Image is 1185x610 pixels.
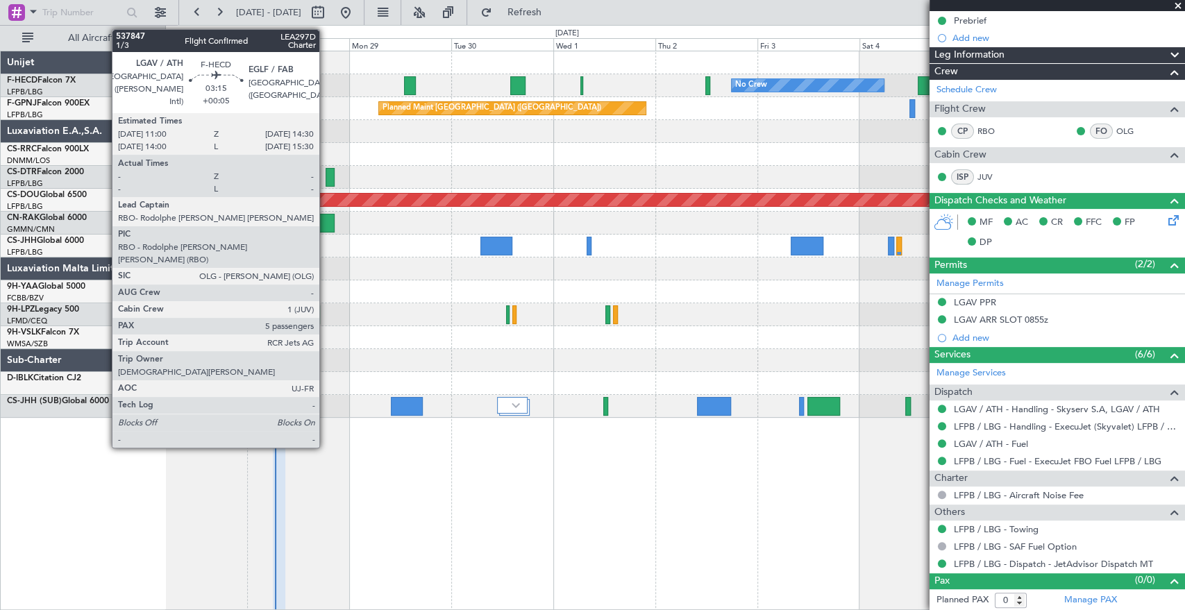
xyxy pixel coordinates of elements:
a: CS-RRCFalcon 900LX [7,145,89,153]
div: LGAV PPR [954,296,996,308]
div: Add new [952,332,1178,344]
a: RBO [977,125,1009,137]
a: LFPB / LBG - Aircraft Noise Fee [954,489,1084,501]
span: Charter [934,471,968,486]
span: Dispatch Checks and Weather [934,193,1066,209]
span: Leg Information [934,47,1005,63]
div: LGAV ARR SLOT 0855z [954,314,1048,325]
div: Sun 28 [247,38,349,51]
div: Planned Maint [GEOGRAPHIC_DATA] ([GEOGRAPHIC_DATA]) [383,98,601,119]
a: FCBB/BZV [7,293,44,303]
div: FO [1090,124,1113,139]
span: D-IBLK [7,374,33,382]
a: GMMN/CMN [7,224,55,235]
a: Manage Services [936,366,1006,380]
a: CN-RAKGlobal 6000 [7,214,87,222]
a: 9H-VSLKFalcon 7X [7,328,79,337]
span: Cabin Crew [934,147,986,163]
div: [DATE] [555,28,579,40]
div: Mon 29 [349,38,451,51]
a: LGAV / ATH - Fuel [954,438,1028,450]
span: F-HECD [7,76,37,85]
div: Sat 27 [146,38,248,51]
div: Prebrief [954,15,986,26]
span: CS-DTR [7,168,37,176]
span: 9H-LPZ [7,305,35,314]
a: DNMM/LOS [7,155,50,166]
div: Sat 4 [859,38,961,51]
a: F-GPNJFalcon 900EX [7,99,90,108]
span: AC [1016,216,1028,230]
span: Pax [934,573,950,589]
a: LFMD/CEQ [7,316,47,326]
span: CS-JHH (SUB) [7,397,62,405]
span: MF [980,216,993,230]
a: CS-JHH (SUB)Global 6000 [7,397,109,405]
span: Crew [934,64,958,80]
a: 9H-YAAGlobal 5000 [7,282,85,291]
a: LFPB/LBG [7,247,43,257]
a: F-HECDFalcon 7X [7,76,76,85]
a: LFPB / LBG - Handling - ExecuJet (Skyvalet) LFPB / LBG [954,421,1178,432]
span: Permits [934,257,967,273]
span: CN-RAK [7,214,40,222]
a: 9H-LPZLegacy 500 [7,305,79,314]
input: Trip Number [42,2,122,23]
a: LFPB / LBG - SAF Fuel Option [954,541,1077,552]
a: LGAV / ATH - Handling - Skyserv S.A, LGAV / ATH [954,403,1160,415]
a: Manage Permits [936,277,1004,291]
span: 9H-YAA [7,282,38,291]
div: Thu 2 [655,38,757,51]
a: OLG [1116,125,1148,137]
a: LFPB/LBG [7,201,43,212]
img: arrow-gray.svg [512,403,520,408]
span: (6/6) [1135,347,1155,362]
a: JUV [977,171,1009,183]
a: LFPB/LBG [7,87,43,97]
a: D-IBLKCitation CJ2 [7,374,81,382]
span: Refresh [495,8,553,17]
a: CS-DTRFalcon 2000 [7,168,84,176]
span: Others [934,505,965,520]
a: WMSA/SZB [7,339,48,349]
button: Refresh [474,1,557,24]
button: All Aircraft [15,27,151,49]
span: All Aircraft [36,33,146,43]
div: No Crew [735,75,767,96]
span: (2/2) [1135,257,1155,271]
span: CS-DOU [7,191,40,199]
span: CS-RRC [7,145,37,153]
span: Flight Crew [934,101,986,117]
div: Wed 1 [553,38,655,51]
div: Tue 30 [451,38,553,51]
div: [DATE] [168,28,192,40]
div: ISP [951,169,974,185]
a: CS-JHHGlobal 6000 [7,237,84,245]
a: LFPB / LBG - Towing [954,523,1039,535]
span: CS-JHH [7,237,37,245]
a: LFPB/LBG [7,178,43,189]
span: [DATE] - [DATE] [236,6,301,19]
span: 9H-VSLK [7,328,41,337]
span: Dispatch [934,384,973,400]
div: Add new [952,32,1178,44]
span: FP [1125,216,1135,230]
a: CS-DOUGlobal 6500 [7,191,87,199]
div: CP [951,124,974,139]
span: Services [934,347,970,363]
a: LFPB/LBG [7,110,43,120]
a: LFPB / LBG - Dispatch - JetAdvisor Dispatch MT [954,558,1153,570]
a: Manage PAX [1064,593,1117,607]
span: DP [980,236,992,250]
label: Planned PAX [936,593,989,607]
a: LFPB / LBG - Fuel - ExecuJet FBO Fuel LFPB / LBG [954,455,1161,467]
span: (0/0) [1135,573,1155,587]
span: CR [1051,216,1063,230]
span: F-GPNJ [7,99,37,108]
a: Schedule Crew [936,83,997,97]
span: FFC [1086,216,1102,230]
div: Fri 3 [757,38,859,51]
